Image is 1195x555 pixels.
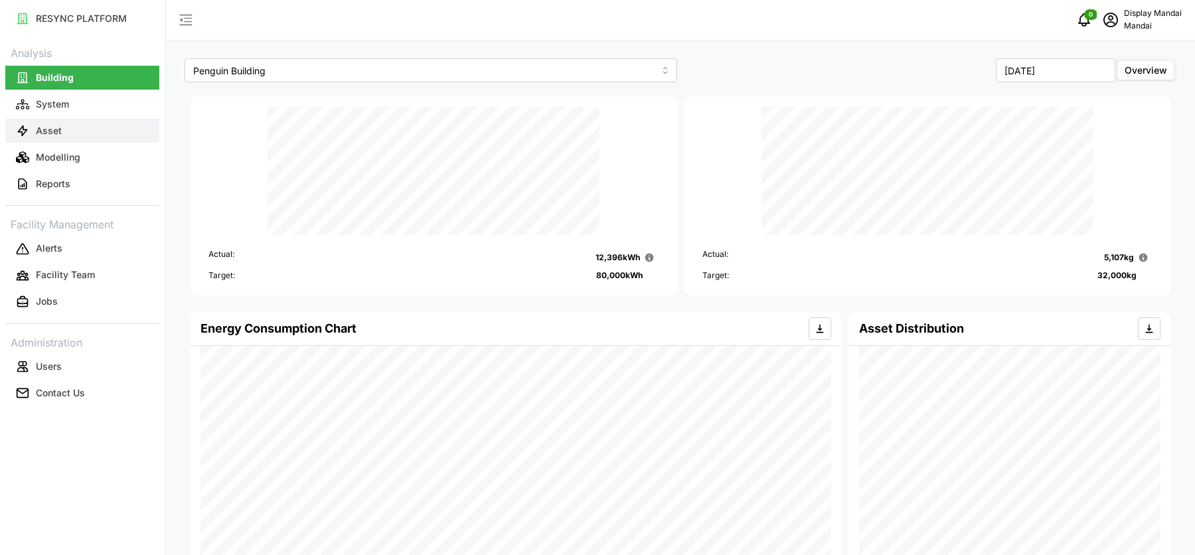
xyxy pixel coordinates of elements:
button: RESYNC PLATFORM [5,7,159,31]
p: Target: [208,270,235,282]
a: Contact Us [5,380,159,406]
p: Facility Management [5,214,159,233]
p: Actual: [702,248,728,267]
a: Building [5,64,159,91]
p: Target: [702,270,729,282]
p: Actual: [208,248,234,267]
button: Modelling [5,145,159,169]
p: Alerts [36,242,62,255]
span: 0 [1089,10,1093,19]
h4: Energy Consumption Chart [200,320,357,337]
button: Reports [5,172,159,196]
input: Select Month [996,58,1115,82]
a: System [5,91,159,118]
button: Facility Team [5,264,159,287]
p: 32,000 kg [1097,270,1137,282]
p: Jobs [36,295,58,308]
button: Users [5,355,159,378]
a: Facility Team [5,262,159,289]
p: Modelling [36,151,80,164]
a: Modelling [5,144,159,171]
button: Contact Us [5,381,159,405]
button: Asset [5,119,159,143]
a: Reports [5,171,159,197]
p: System [36,98,69,111]
p: Reports [36,177,70,191]
a: Users [5,353,159,380]
p: Administration [5,332,159,351]
button: Building [5,66,159,90]
h4: Asset Distribution [859,320,964,337]
a: Alerts [5,236,159,262]
p: Display Mandai [1124,7,1182,20]
button: Alerts [5,237,159,261]
a: Jobs [5,289,159,315]
p: RESYNC PLATFORM [36,12,127,25]
span: Overview [1125,64,1167,76]
p: Building [36,71,74,84]
button: Jobs [5,290,159,314]
button: schedule [1097,7,1124,33]
button: System [5,92,159,116]
p: Contact Us [36,386,85,400]
p: Facility Team [36,268,95,281]
a: Asset [5,118,159,144]
p: 12,396 kWh [596,252,640,264]
p: 80,000 kWh [596,270,643,282]
button: notifications [1071,7,1097,33]
p: Users [36,360,62,373]
p: Analysis [5,42,159,62]
p: 5,107 kg [1104,252,1134,264]
p: Asset [36,124,62,137]
a: RESYNC PLATFORM [5,5,159,32]
p: Mandai [1124,20,1182,33]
